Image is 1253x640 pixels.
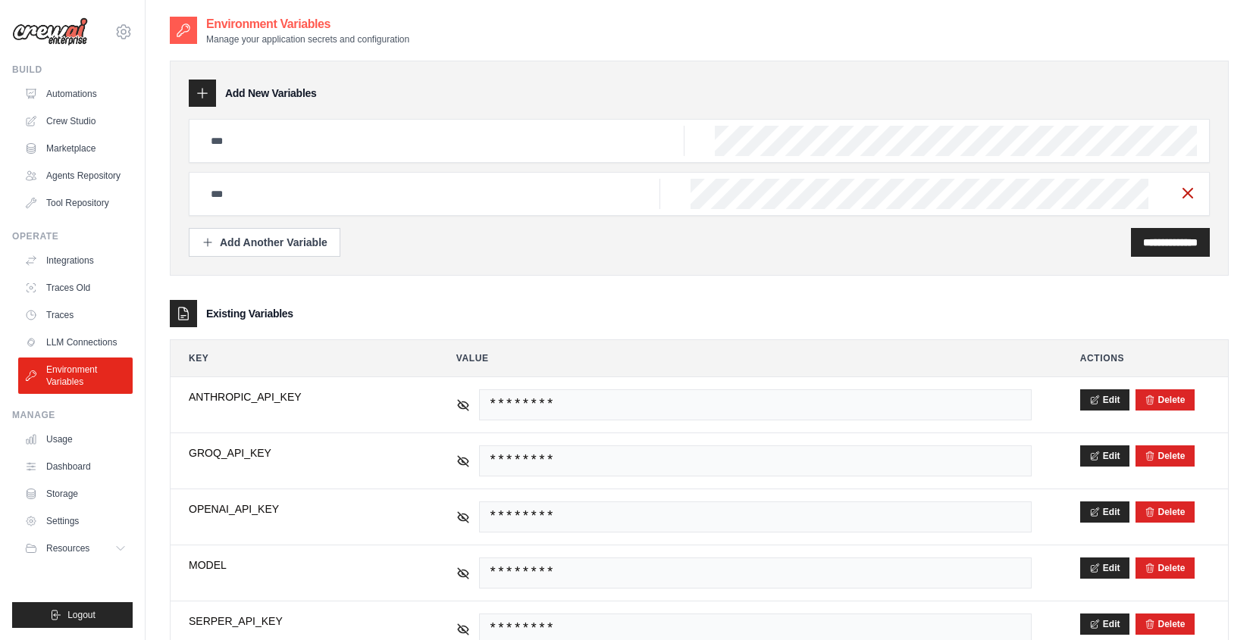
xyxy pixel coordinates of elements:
button: Delete [1145,394,1186,406]
a: Tool Repository [18,191,133,215]
button: Edit [1080,501,1129,523]
a: Traces [18,303,133,327]
th: Key [171,340,426,376]
h3: Existing Variables [206,306,293,321]
button: Delete [1145,618,1186,630]
div: Build [12,64,133,76]
h3: Add New Variables [225,86,317,101]
a: Traces Old [18,276,133,300]
img: Logo [12,17,88,46]
p: Manage your application secrets and configuration [206,33,409,45]
button: Edit [1080,445,1129,467]
button: Delete [1145,450,1186,462]
a: Usage [18,427,133,451]
a: Storage [18,482,133,506]
a: Integrations [18,248,133,273]
th: Actions [1062,340,1228,376]
a: LLM Connections [18,330,133,354]
th: Value [438,340,1050,376]
span: OPENAI_API_KEY [189,501,408,517]
button: Edit [1080,613,1129,635]
a: Environment Variables [18,357,133,394]
a: Crew Studio [18,109,133,133]
span: ANTHROPIC_API_KEY [189,389,408,404]
button: Delete [1145,562,1186,574]
a: Dashboard [18,454,133,479]
div: Add Another Variable [202,235,327,250]
div: Operate [12,230,133,242]
a: Automations [18,82,133,106]
button: Add Another Variable [189,228,340,257]
span: GROQ_API_KEY [189,445,408,460]
a: Marketplace [18,136,133,161]
div: Manage [12,409,133,421]
h2: Environment Variables [206,15,409,33]
span: MODEL [189,557,408,573]
a: Agents Repository [18,164,133,188]
button: Delete [1145,506,1186,518]
a: Settings [18,509,133,533]
span: SERPER_API_KEY [189,613,408,629]
button: Edit [1080,389,1129,411]
button: Logout [12,602,133,628]
button: Resources [18,536,133,560]
span: Resources [46,542,89,554]
button: Edit [1080,557,1129,579]
span: Logout [67,609,96,621]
